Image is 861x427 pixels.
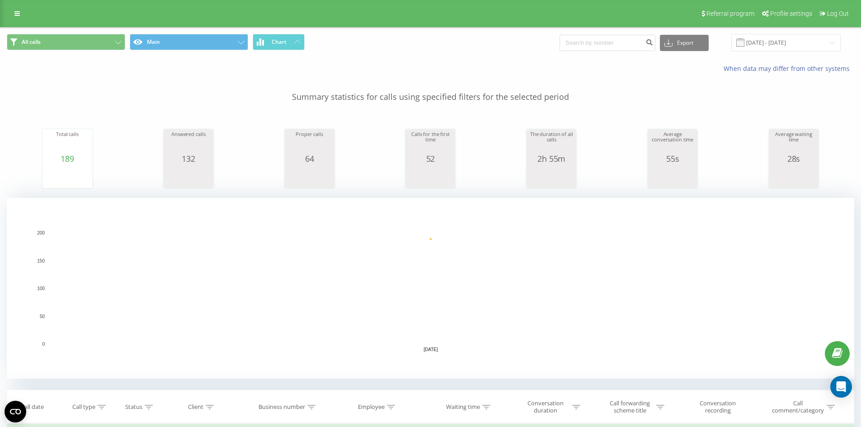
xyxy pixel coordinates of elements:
svg: A chart. [650,163,695,190]
div: Average waiting time [771,131,816,154]
div: Call type [72,404,95,411]
div: Answered calls [166,131,211,154]
svg: A chart. [45,163,90,190]
svg: A chart. [771,163,816,190]
span: Referral program [706,10,754,17]
div: The duration of all calls [529,131,574,154]
span: All calls [22,38,41,46]
div: 52 [408,154,453,163]
button: Chart [253,34,305,50]
a: When data may differ from other systems [724,64,854,73]
span: Profile settings [770,10,812,17]
p: Summary statistics for calls using specified filters for the selected period [7,73,854,103]
div: Client [188,404,203,411]
text: 50 [40,314,45,319]
div: Call date [21,404,44,411]
text: 100 [37,286,45,291]
div: 2h 55m [529,154,574,163]
svg: A chart. [408,163,453,190]
button: All calls [7,34,125,50]
div: Employee [358,404,385,411]
div: Proper calls [287,131,332,154]
div: Business number [259,404,305,411]
div: 64 [287,154,332,163]
div: Call comment/category [772,399,824,415]
span: Log Out [827,10,849,17]
div: Average conversation time [650,131,695,154]
svg: A chart. [529,163,574,190]
text: 0 [42,342,45,347]
button: Export [660,35,709,51]
div: 189 [45,154,90,163]
div: Waiting time [446,404,480,411]
button: Open CMP widget [5,401,26,422]
button: Main [130,34,248,50]
text: [DATE] [423,347,438,352]
text: 200 [37,230,45,235]
svg: A chart. [166,163,211,190]
div: Status [125,404,142,411]
div: 28s [771,154,816,163]
div: Calls for the first time [408,131,453,154]
div: Conversation recording [688,399,747,415]
span: Chart [272,39,287,45]
div: Conversation duration [522,399,570,415]
svg: A chart. [287,163,332,190]
div: Call forwarding scheme title [606,399,654,415]
div: 132 [166,154,211,163]
svg: A chart. [7,198,854,379]
div: Total calls [45,131,90,154]
text: 150 [37,258,45,263]
div: 55s [650,154,695,163]
input: Search by number [560,35,655,51]
div: Open Intercom Messenger [830,376,852,398]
